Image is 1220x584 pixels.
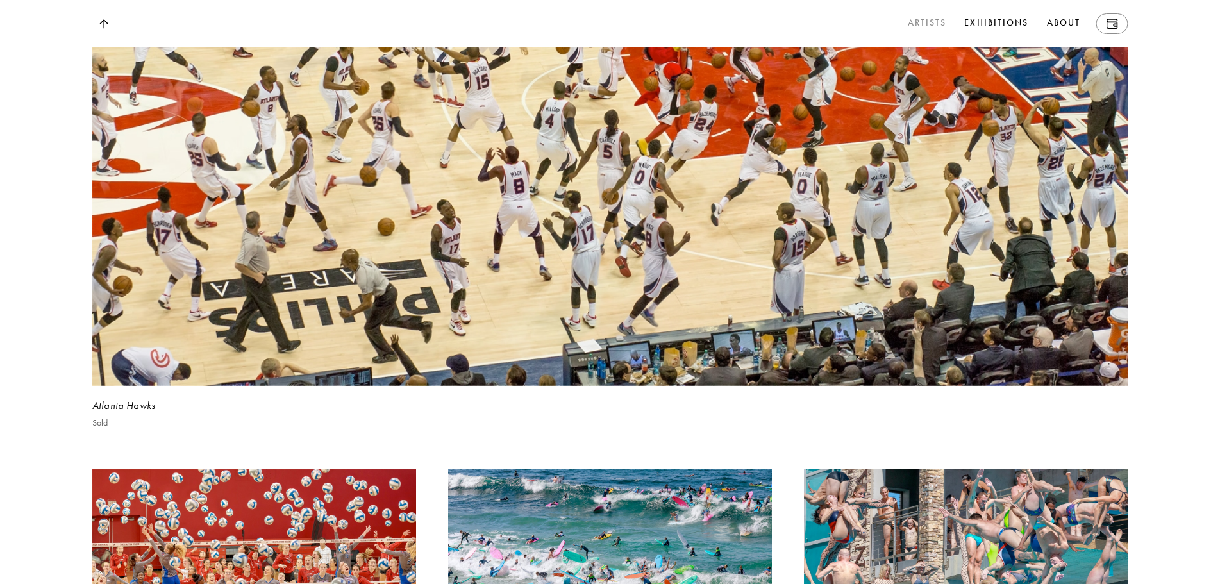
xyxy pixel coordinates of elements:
[92,399,1128,413] div: Atlanta Hawks
[1044,13,1083,34] a: About
[905,13,949,34] a: Artists
[1106,19,1117,29] img: Wallet icon
[99,19,108,29] img: Top
[962,13,1031,34] a: Exhibitions
[92,418,108,428] p: Sold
